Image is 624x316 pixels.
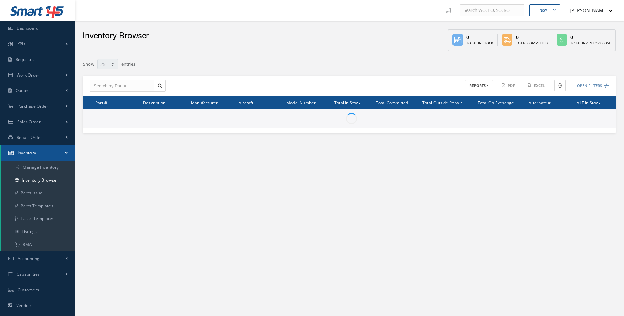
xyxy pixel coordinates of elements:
span: Model Number [286,99,316,106]
span: Vendors [16,302,33,308]
span: Sales Order [17,119,41,125]
span: Capabilities [17,271,40,277]
a: Manage Inventory [1,161,75,174]
span: Repair Order [17,134,42,140]
span: Total Outside Repair [422,99,462,106]
a: Inventory [1,145,75,161]
div: New [539,7,547,13]
span: Total Committed [376,99,408,106]
span: Accounting [18,256,40,261]
a: Inventory Browser [1,174,75,187]
span: Part # [95,99,107,106]
button: PDF [498,80,519,92]
span: Dashboard [17,25,39,31]
input: Search WO, PO, SO, RO [460,4,524,17]
span: Total On Exchange [478,99,514,106]
span: ALT In Stock [577,99,600,106]
div: 0 [570,34,611,41]
label: entries [121,58,135,68]
span: Work Order [17,72,40,78]
h2: Inventory Browser [83,31,149,41]
a: RMA [1,238,75,251]
button: New [529,4,560,16]
span: Inventory [18,150,36,156]
span: Manufacturer [191,99,218,106]
span: Description [143,99,165,106]
button: Open Filters [571,80,609,91]
div: 0 [516,34,548,41]
span: Aircraft [239,99,254,106]
span: Total In Stock [334,99,360,106]
span: Customers [18,287,39,293]
div: Total Inventory Cost [570,41,611,46]
button: [PERSON_NAME] [563,4,613,17]
span: Quotes [16,88,30,93]
span: Alternate # [529,99,551,106]
div: Total In Stock [466,41,493,46]
a: Parts Issue [1,187,75,199]
label: Show [83,58,94,68]
a: Parts Templates [1,199,75,212]
a: Listings [1,225,75,238]
span: KPIs [17,41,25,47]
a: Tasks Templates [1,212,75,225]
input: Search by Part # [90,80,154,92]
button: REPORTS [465,80,493,92]
span: Purchase Order [17,103,48,109]
button: Excel [524,80,549,92]
span: Requests [16,57,34,62]
div: 0 [466,34,493,41]
div: Total Committed [516,41,548,46]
